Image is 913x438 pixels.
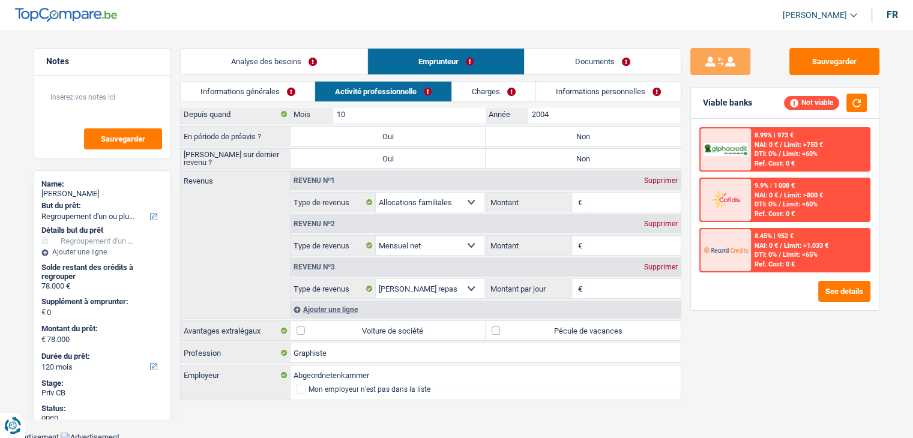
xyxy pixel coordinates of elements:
label: Oui [291,127,486,146]
div: Ajouter une ligne [41,248,163,256]
div: [PERSON_NAME] [41,189,163,199]
span: Limit: >1.033 € [784,242,828,250]
div: Not viable [784,96,839,109]
span: DTI: 0% [755,251,777,259]
label: Supplément à emprunter: [41,297,161,307]
div: Ajouter une ligne [291,301,681,318]
button: Sauvegarder [789,48,879,75]
div: Supprimer [641,263,681,271]
input: MM [333,104,485,124]
label: En période de préavis ? [181,127,291,146]
span: € [572,193,585,212]
span: Sauvegarder [101,135,145,143]
label: Type de revenus [291,279,376,298]
a: Activité professionnelle [315,82,451,101]
span: Limit: <60% [783,150,818,158]
span: / [780,242,782,250]
button: See details [818,281,870,302]
div: 8.99% | 973 € [755,131,794,139]
img: Record Credits [704,239,748,261]
a: Informations générales [181,82,315,101]
div: Revenu nº2 [291,220,338,227]
label: Oui [291,149,486,168]
span: € [41,335,46,344]
label: Type de revenus [291,236,376,255]
span: / [780,191,782,199]
label: Montant [487,193,572,212]
span: / [779,251,781,259]
div: Stage: [41,379,163,388]
a: Emprunteur [368,49,524,74]
button: Sauvegarder [84,128,162,149]
a: Charges [452,82,535,101]
div: Ref. Cost: 0 € [755,160,795,167]
span: Limit: <65% [783,251,818,259]
label: Non [486,127,681,146]
span: € [572,279,585,298]
a: Informations personnelles [536,82,681,101]
div: Name: [41,179,163,189]
span: NAI: 0 € [755,242,778,250]
label: Employeur [181,365,291,385]
span: / [779,150,781,158]
div: Supprimer [641,177,681,184]
label: Pécule de vacances [486,321,681,340]
label: Depuis quand [181,104,291,124]
div: 9.9% | 1 008 € [755,182,795,190]
label: Mois [291,104,333,124]
label: Année [486,104,528,124]
label: Voiture de société [291,321,486,340]
span: DTI: 0% [755,200,777,208]
span: DTI: 0% [755,150,777,158]
div: Mon employeur n’est pas dans la liste [309,386,430,393]
div: Supprimer [641,220,681,227]
div: fr [887,9,898,20]
label: Revenus [181,171,290,185]
span: NAI: 0 € [755,141,778,149]
label: Non [486,149,681,168]
div: Viable banks [703,98,752,108]
label: [PERSON_NAME] sur dernier revenu ? [181,149,291,168]
div: open [41,413,163,422]
span: € [572,236,585,255]
div: Revenu nº1 [291,177,338,184]
label: But du prêt: [41,201,161,211]
div: Priv CB [41,388,163,398]
a: Documents [525,49,681,74]
label: Type de revenus [291,193,376,212]
span: Limit: >750 € [784,141,823,149]
div: Détails but du prêt [41,226,163,235]
a: [PERSON_NAME] [773,5,857,25]
label: Avantages extralégaux [181,321,291,340]
span: / [780,141,782,149]
label: Montant par jour [487,279,572,298]
div: Solde restant des crédits à regrouper [41,263,163,281]
span: Limit: >800 € [784,191,823,199]
div: 78.000 € [41,281,163,291]
a: Analyse des besoins [181,49,367,74]
div: Revenu nº3 [291,263,338,271]
h5: Notes [46,56,158,67]
span: Limit: <60% [783,200,818,208]
div: 8.45% | 952 € [755,232,794,240]
label: Montant [487,236,572,255]
input: AAAA [528,104,680,124]
img: TopCompare Logo [15,8,117,22]
label: Montant du prêt: [41,324,161,334]
div: Ref. Cost: 0 € [755,260,795,268]
span: € [41,307,46,317]
div: Status: [41,404,163,413]
label: Durée du prêt: [41,352,161,361]
label: Profession [181,343,291,362]
input: Cherchez votre employeur [291,365,681,385]
div: Ref. Cost: 0 € [755,210,795,218]
span: [PERSON_NAME] [783,10,847,20]
img: Cofidis [704,188,748,211]
img: AlphaCredit [704,143,748,157]
span: / [779,200,781,208]
span: NAI: 0 € [755,191,778,199]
